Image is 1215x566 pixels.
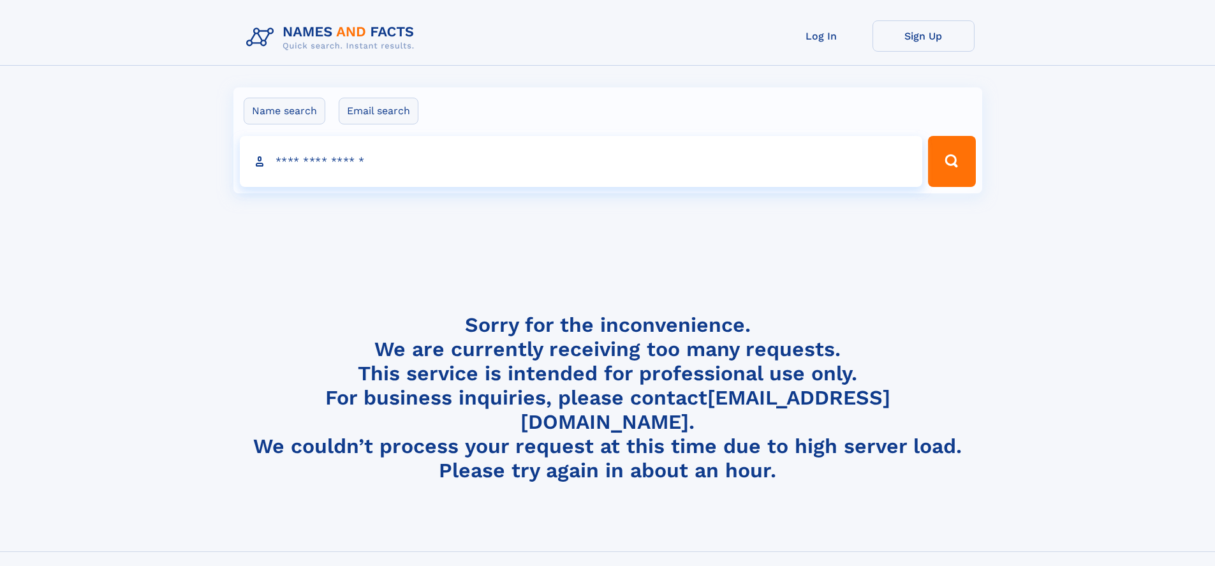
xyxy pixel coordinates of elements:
[770,20,873,52] a: Log In
[339,98,418,124] label: Email search
[240,136,923,187] input: search input
[241,20,425,55] img: Logo Names and Facts
[873,20,975,52] a: Sign Up
[244,98,325,124] label: Name search
[928,136,975,187] button: Search Button
[241,313,975,483] h4: Sorry for the inconvenience. We are currently receiving too many requests. This service is intend...
[520,385,890,434] a: [EMAIL_ADDRESS][DOMAIN_NAME]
